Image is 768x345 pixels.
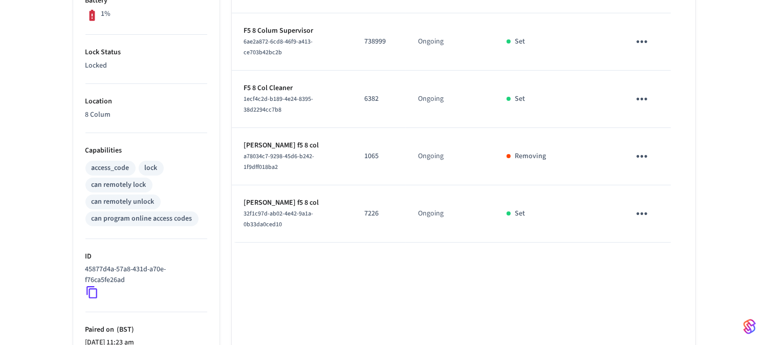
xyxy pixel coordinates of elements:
[244,83,340,94] p: F5 8 Col Cleaner
[244,209,314,229] span: 32f1c97d-ab02-4e42-9a1a-0b33da0ced10
[92,163,129,174] div: access_code
[92,213,192,224] div: can program online access codes
[406,128,494,185] td: Ongoing
[406,71,494,128] td: Ongoing
[101,9,111,19] p: 1%
[85,60,207,71] p: Locked
[85,47,207,58] p: Lock Status
[244,37,313,57] span: 6ae2a872-6cd8-46f9-a413-ce703b42bc2b
[244,140,340,151] p: [PERSON_NAME] f5 8 col
[743,318,756,335] img: SeamLogoGradient.69752ec5.svg
[244,95,314,114] span: 1ecf4c2d-b189-4e24-8395-38d2294cc7b8
[244,26,340,36] p: F5 8 Colum Supervisor
[85,325,207,335] p: Paired on
[406,185,494,243] td: Ongoing
[92,197,155,207] div: can remotely unlock
[145,163,158,174] div: lock
[85,251,207,262] p: ID
[515,94,525,104] p: Set
[515,208,525,219] p: Set
[85,96,207,107] p: Location
[85,110,207,120] p: 8 Colum
[515,151,546,162] p: Removing
[85,145,207,156] p: Capabilities
[364,208,393,219] p: 7226
[364,151,393,162] p: 1065
[85,264,203,286] p: 45877d4a-57a8-431d-a70e-f76ca5fe26ad
[115,325,134,335] span: ( BST )
[515,36,525,47] p: Set
[244,152,315,171] span: a78034c7-9298-45d6-b242-1f9dff018ba2
[364,94,393,104] p: 6382
[92,180,146,190] div: can remotely lock
[406,13,494,71] td: Ongoing
[364,36,393,47] p: 738999
[244,198,340,208] p: [PERSON_NAME] f5 8 col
